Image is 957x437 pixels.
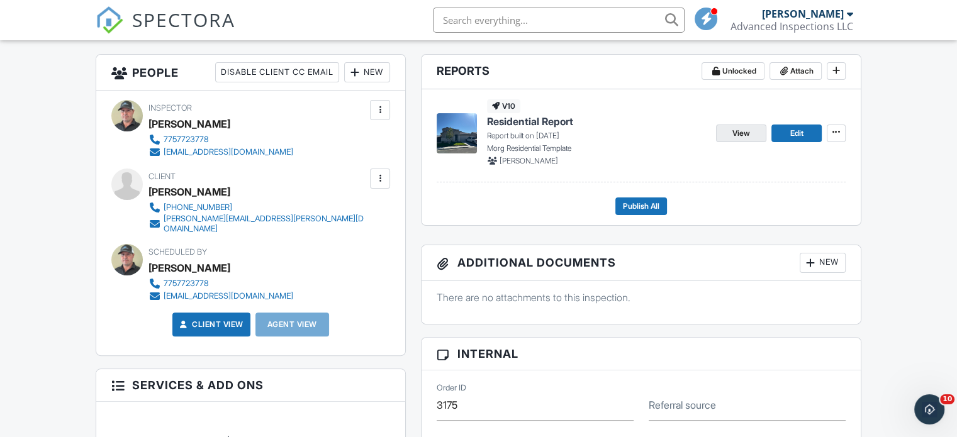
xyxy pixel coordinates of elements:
a: 7757723778 [148,133,293,146]
a: Client View [177,318,243,331]
span: SPECTORA [132,6,235,33]
a: 7757723778 [148,277,293,290]
label: Referral source [649,398,716,412]
div: New [344,62,390,82]
h3: People [96,55,405,91]
h3: Internal [422,338,861,370]
div: [EMAIL_ADDRESS][DOMAIN_NAME] [164,147,293,157]
div: 7757723778 [164,135,209,145]
a: [EMAIL_ADDRESS][DOMAIN_NAME] [148,290,293,302]
a: [EMAIL_ADDRESS][DOMAIN_NAME] [148,146,293,158]
h3: Additional Documents [422,245,861,281]
a: [PERSON_NAME][EMAIL_ADDRESS][PERSON_NAME][DOMAIN_NAME] [148,214,367,234]
h3: Services & Add ons [96,369,405,402]
span: 10 [940,394,954,404]
div: [PERSON_NAME] [148,182,230,201]
div: [PERSON_NAME] [148,258,230,277]
div: [PERSON_NAME] [148,114,230,133]
a: [PHONE_NUMBER] [148,201,367,214]
div: [PERSON_NAME] [762,8,844,20]
iframe: Intercom live chat [914,394,944,424]
div: New [800,253,846,273]
div: [EMAIL_ADDRESS][DOMAIN_NAME] [164,291,293,301]
span: Inspector [148,103,192,113]
div: [PERSON_NAME][EMAIL_ADDRESS][PERSON_NAME][DOMAIN_NAME] [164,214,367,234]
div: [PHONE_NUMBER] [164,202,232,213]
a: SPECTORA [96,17,235,43]
p: There are no attachments to this inspection. [437,290,846,304]
span: Client [148,172,176,181]
label: Order ID [437,382,466,394]
div: Disable Client CC Email [215,62,339,82]
img: The Best Home Inspection Software - Spectora [96,6,123,34]
div: Advanced Inspections LLC [730,20,853,33]
input: Search everything... [433,8,685,33]
span: Scheduled By [148,247,207,257]
div: 7757723778 [164,279,209,289]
